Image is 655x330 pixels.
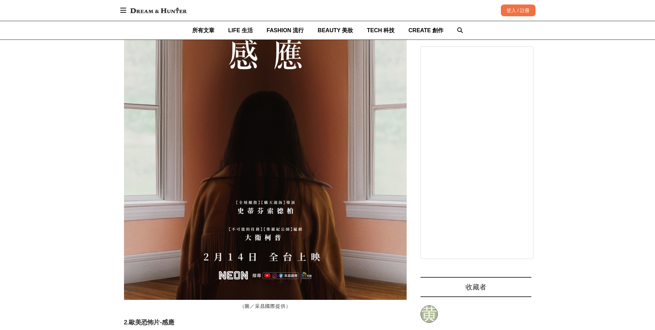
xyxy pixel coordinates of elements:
a: FASHION 流行 [267,21,304,40]
span: TECH 科技 [367,27,395,33]
span: 收藏者 [466,283,486,291]
figcaption: （圖／采昌國際提供） [124,300,407,313]
a: TECH 科技 [367,21,395,40]
img: Dream & Hunter [127,4,190,17]
div: 登入 / 註冊 [501,5,535,16]
h3: 2.歐美恐怖片-感應 [124,319,407,327]
a: LIFE 生活 [228,21,253,40]
span: FASHION 流行 [267,27,304,33]
a: 所有文章 [192,21,214,40]
a: CREATE 創作 [408,21,443,40]
a: 黄 [421,305,438,323]
a: BEAUTY 美妝 [318,21,353,40]
span: CREATE 創作 [408,27,443,33]
span: LIFE 生活 [228,27,253,33]
span: 所有文章 [192,27,214,33]
span: BEAUTY 美妝 [318,27,353,33]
